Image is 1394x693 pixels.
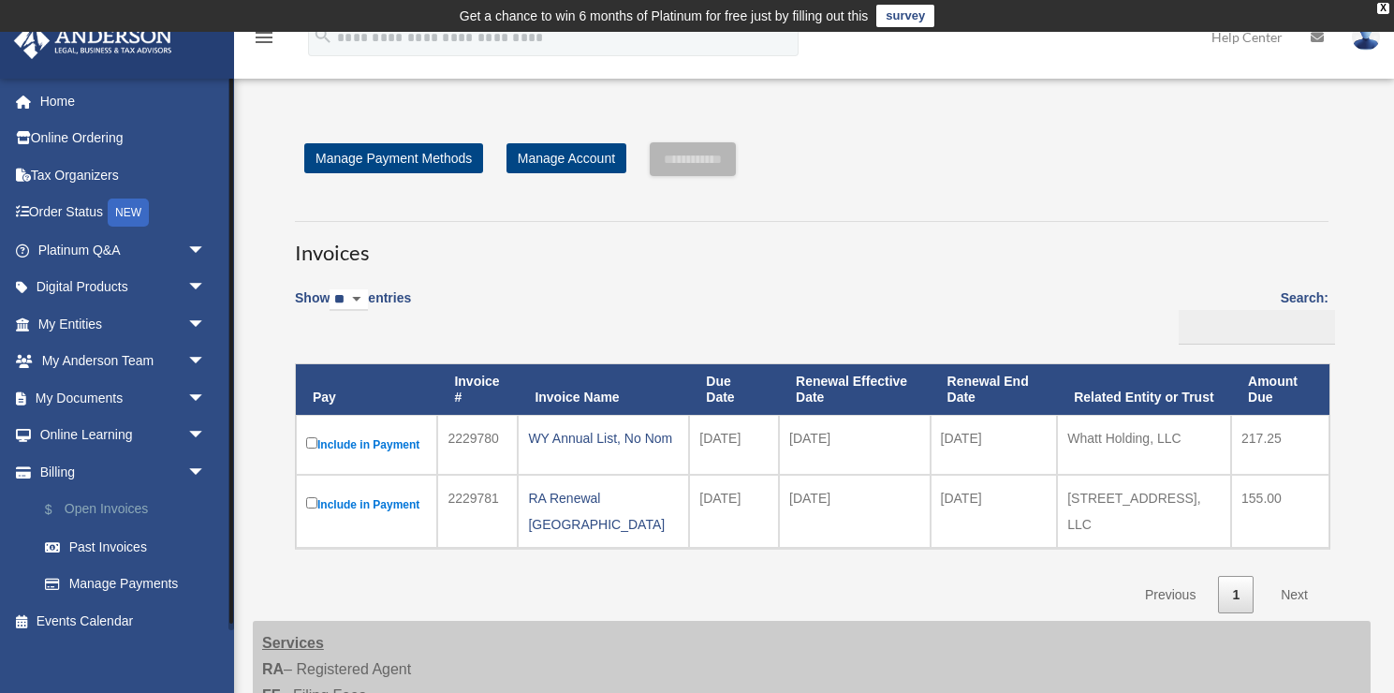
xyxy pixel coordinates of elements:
[13,194,234,232] a: Order StatusNEW
[437,475,518,548] td: 2229781
[779,415,931,475] td: [DATE]
[689,364,779,415] th: Due Date: activate to sort column ascending
[13,156,234,194] a: Tax Organizers
[13,602,234,640] a: Events Calendar
[187,453,225,492] span: arrow_drop_down
[306,497,317,509] input: Include in Payment
[187,379,225,418] span: arrow_drop_down
[518,364,689,415] th: Invoice Name: activate to sort column ascending
[13,120,234,157] a: Online Ordering
[187,269,225,307] span: arrow_drop_down
[55,498,65,522] span: $
[779,475,931,548] td: [DATE]
[1179,310,1335,346] input: Search:
[1172,287,1328,345] label: Search:
[1057,364,1231,415] th: Related Entity or Trust: activate to sort column ascending
[13,417,234,454] a: Online Learningarrow_drop_down
[13,343,234,380] a: My Anderson Teamarrow_drop_down
[1057,475,1231,548] td: [STREET_ADDRESS], LLC
[26,528,234,566] a: Past Invoices
[1231,415,1329,475] td: 217.25
[1352,23,1380,51] img: User Pic
[306,494,427,516] label: Include in Payment
[437,415,518,475] td: 2229780
[931,364,1058,415] th: Renewal End Date: activate to sort column ascending
[13,305,234,343] a: My Entitiesarrow_drop_down
[1231,364,1329,415] th: Amount Due: activate to sort column ascending
[1231,475,1329,548] td: 155.00
[931,475,1058,548] td: [DATE]
[253,33,275,49] a: menu
[528,485,679,538] div: RA Renewal [GEOGRAPHIC_DATA]
[296,364,437,415] th: Pay: activate to sort column descending
[689,475,779,548] td: [DATE]
[13,269,234,306] a: Digital Productsarrow_drop_down
[262,635,324,651] strong: Services
[437,364,518,415] th: Invoice #: activate to sort column ascending
[26,491,234,529] a: $Open Invoices
[1131,576,1210,614] a: Previous
[187,417,225,455] span: arrow_drop_down
[187,231,225,270] span: arrow_drop_down
[262,661,284,677] strong: RA
[876,5,934,27] a: survey
[187,305,225,344] span: arrow_drop_down
[253,26,275,49] i: menu
[108,199,149,227] div: NEW
[295,287,411,330] label: Show entries
[528,425,679,451] div: WY Annual List, No Nom
[779,364,931,415] th: Renewal Effective Date: activate to sort column ascending
[1218,576,1254,614] a: 1
[306,437,317,449] input: Include in Payment
[187,343,225,381] span: arrow_drop_down
[26,566,234,603] a: Manage Payments
[295,221,1328,268] h3: Invoices
[306,434,427,456] label: Include in Payment
[689,415,779,475] td: [DATE]
[13,453,234,491] a: Billingarrow_drop_down
[13,82,234,120] a: Home
[1267,576,1322,614] a: Next
[13,231,234,269] a: Platinum Q&Aarrow_drop_down
[330,289,368,311] select: Showentries
[313,25,333,46] i: search
[13,379,234,417] a: My Documentsarrow_drop_down
[1057,415,1231,475] td: Whatt Holding, LLC
[8,22,178,59] img: Anderson Advisors Platinum Portal
[931,415,1058,475] td: [DATE]
[1377,3,1389,14] div: close
[506,143,626,173] a: Manage Account
[304,143,483,173] a: Manage Payment Methods
[460,5,869,27] div: Get a chance to win 6 months of Platinum for free just by filling out this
